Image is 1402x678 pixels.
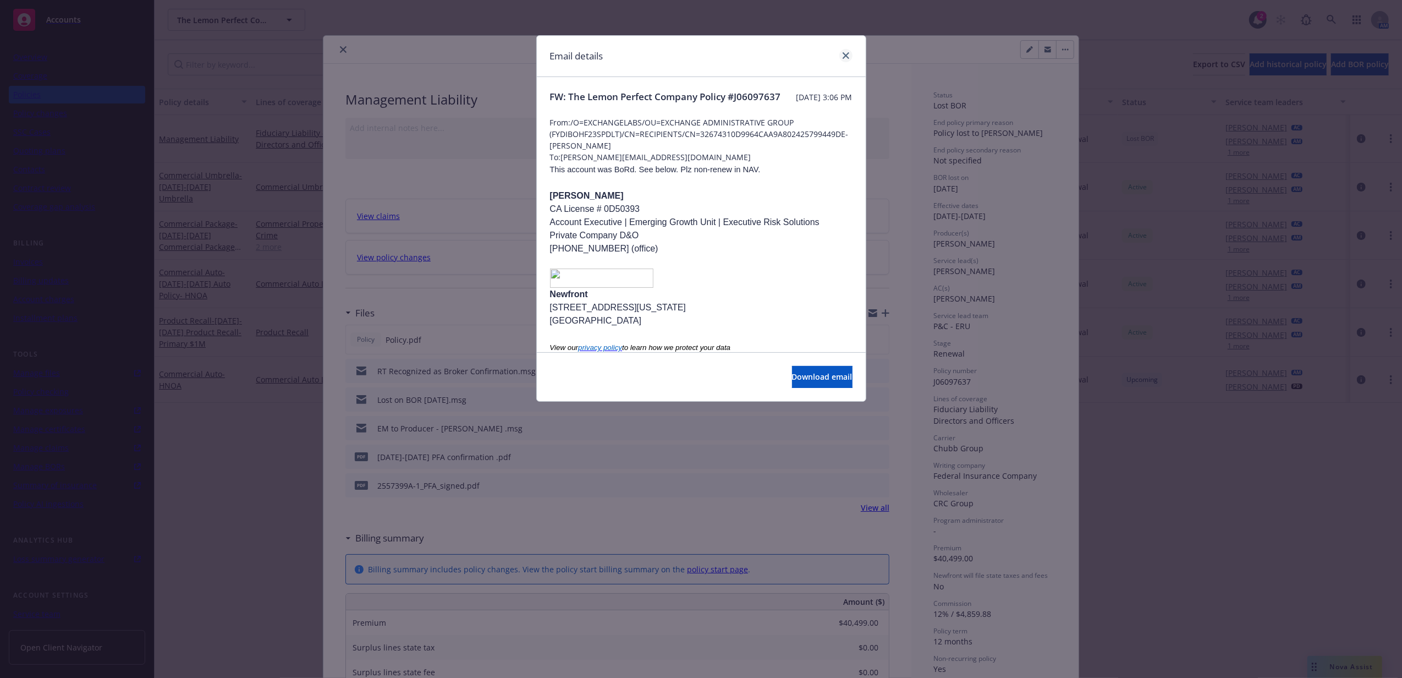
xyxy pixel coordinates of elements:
[792,366,853,388] button: Download email
[550,343,579,352] span: View our
[578,342,622,352] a: privacy policy
[792,371,853,382] span: Download email
[550,316,642,325] span: [GEOGRAPHIC_DATA]
[622,343,730,352] span: to learn how we protect your data
[578,343,622,352] span: privacy policy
